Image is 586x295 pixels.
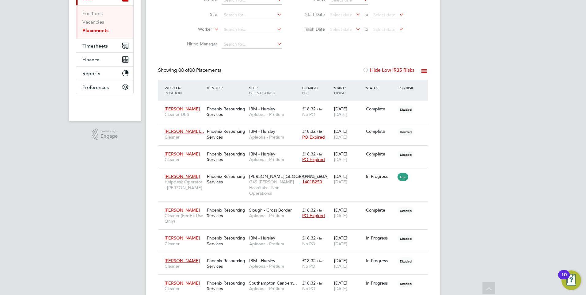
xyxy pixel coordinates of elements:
span: £18.32 [302,258,316,263]
span: No PO [302,286,315,291]
div: Status [364,82,396,93]
span: / hr [317,236,322,240]
a: [PERSON_NAME]Cleaner DBSPhoenix Resourcing ServicesIBM - HursleyApleona - Pretium£18.32 / hrNo PO... [163,103,428,108]
span: No PO [302,263,315,269]
span: Finance [82,57,100,63]
div: Phoenix Resourcing Services [205,148,248,165]
span: [PERSON_NAME] [165,207,200,213]
span: No PO [302,241,315,247]
span: IBM - Hursley [249,151,275,157]
span: Southampton Canberr… [249,280,297,286]
span: Apleona - Pretium [249,134,299,140]
span: / Finish [334,85,346,95]
a: [PERSON_NAME]CleanerPhoenix Resourcing ServicesIBM - HursleyApleona - Pretium£18.32 / hrNo PO[DAT... [163,232,428,237]
span: / hr [317,208,322,213]
span: / hr [317,152,322,156]
span: Disabled [398,105,414,113]
span: Reports [82,71,100,76]
span: [DATE] [334,241,347,247]
div: Phoenix Resourcing Services [205,255,248,272]
span: / Client Config [249,85,276,95]
span: [PERSON_NAME]… [165,128,204,134]
span: Apleona - Pretium [249,241,299,247]
span: [PERSON_NAME] [165,258,200,263]
span: [DATE] [334,263,347,269]
span: Apleona - Pretium [249,286,299,291]
a: Powered byEngage [92,128,118,140]
span: Disabled [398,257,414,265]
span: No PO [302,112,315,117]
div: IR35 Risk [396,82,417,93]
span: Disabled [398,128,414,136]
label: Site [182,12,217,17]
span: Cleaner [165,134,204,140]
div: Phoenix Resourcing Services [205,232,248,249]
span: IBM - Hursley [249,128,275,134]
span: Cleaner DBS [165,112,204,117]
input: Search for... [222,40,282,49]
span: Apleona - Pretium [249,157,299,162]
span: Disabled [398,207,414,215]
span: / Position [165,85,182,95]
span: £18.32 [302,280,316,286]
span: To [362,10,370,18]
div: Vendor [205,82,248,93]
span: [PERSON_NAME] [165,151,200,157]
span: £18.32 [302,106,316,112]
label: Finish Date [297,26,325,32]
span: Powered by [101,128,118,134]
div: Phoenix Resourcing Services [205,103,248,120]
span: Select date [330,27,352,32]
span: IBM - Hursley [249,106,275,112]
span: 1401B250 [302,179,322,185]
a: [PERSON_NAME]CleanerPhoenix Resourcing ServicesIBM - HursleyApleona - Pretium£18.32 / hrNo PO[DAT... [163,255,428,260]
a: [PERSON_NAME]CleanerPhoenix Resourcing ServicesSouthampton Canberr…Apleona - Pretium£18.32 / hrNo... [163,277,428,282]
div: Start [333,82,364,98]
div: Complete [366,151,395,157]
span: IBM - Hursley [249,258,275,263]
span: £18.32 [302,235,316,241]
span: 08 Placements [178,67,221,73]
div: In Progress [366,280,395,286]
div: Charge [301,82,333,98]
span: Apleona - Pretium [249,213,299,218]
span: Cleaner [165,286,204,291]
a: Positions [82,10,103,16]
label: Hiring Manager [182,41,217,47]
a: [PERSON_NAME]Helpdesk Operator - [PERSON_NAME]Phoenix Resourcing Services[PERSON_NAME][GEOGRAPHIC... [163,170,428,175]
div: [DATE] [333,125,364,143]
div: Showing [158,67,223,74]
span: / hr [317,107,322,111]
span: [PERSON_NAME] [165,280,200,286]
span: [DATE] [334,286,347,291]
span: Disabled [398,235,414,243]
span: / hr [317,129,322,134]
span: Apleona - Pretium [249,112,299,117]
div: Phoenix Resourcing Services [205,125,248,143]
span: [PERSON_NAME][GEOGRAPHIC_DATA] [249,174,329,179]
span: Cleaner (FedEx Use Only) [165,213,204,224]
span: [PERSON_NAME] [165,174,200,179]
span: [DATE] [334,112,347,117]
span: Select date [373,12,395,17]
div: [DATE] [333,148,364,165]
div: Complete [366,207,395,213]
span: / hr [317,281,322,285]
span: / hr [317,174,322,179]
button: Open Resource Center, 10 new notifications [561,270,581,290]
span: Select date [330,12,352,17]
a: Placements [82,28,108,33]
a: Vacancies [82,19,104,25]
button: Finance [76,53,133,66]
div: In Progress [366,235,395,241]
div: [DATE] [333,255,364,272]
span: Cleaner [165,241,204,247]
a: Go to home page [76,100,134,110]
span: [PERSON_NAME] [165,106,200,112]
span: £18.32 [302,207,316,213]
button: Preferences [76,80,133,94]
span: Low [398,173,408,181]
span: PO Expired [302,157,325,162]
div: Complete [366,128,395,134]
span: £18.32 [302,128,316,134]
